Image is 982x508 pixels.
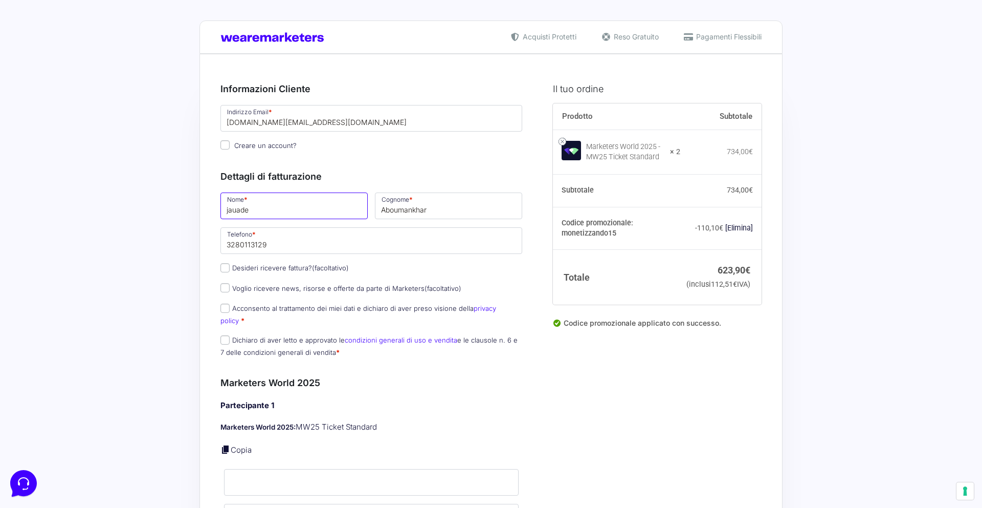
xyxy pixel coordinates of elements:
span: Inizia una conversazione [66,92,151,100]
label: Dichiaro di aver letto e approvato le e le clausole n. 6 e 7 delle condizioni generali di vendita [220,336,518,356]
input: Telefono * [220,227,522,254]
h3: Dettagli di fatturazione [220,170,522,183]
button: Inizia una conversazione [16,86,188,107]
strong: × 2 [670,147,680,157]
span: Trova una risposta [16,127,80,135]
th: Codice promozionale: monetizzando15 [553,207,680,250]
span: € [745,265,750,276]
img: dark [16,57,37,78]
th: Subtotale [553,175,680,207]
span: 110,10 [697,224,723,232]
a: Copia [231,445,252,455]
span: Acquisti Protetti [520,31,576,42]
button: Home [8,329,71,352]
button: Le tue preferenze relative al consenso per le tecnologie di tracciamento [956,482,974,500]
h3: Il tuo ordine [553,82,762,96]
button: Aiuto [133,329,196,352]
span: 112,51 [711,280,737,289]
p: Home [31,343,48,352]
input: Cognome * [375,193,522,219]
span: Creare un account? [234,141,297,150]
h2: Ciao da Marketers 👋 [8,8,172,25]
span: (facoltativo) [425,284,461,292]
input: Desideri ricevere fattura?(facoltativo) [220,263,230,272]
th: Prodotto [553,103,680,130]
a: privacy policy [220,304,496,324]
p: Aiuto [158,343,172,352]
th: Totale [553,250,680,305]
small: (inclusi IVA) [686,280,750,289]
span: Reso Gratuito [611,31,659,42]
input: Dichiaro di aver letto e approvato lecondizioni generali di uso e venditae le clausole n. 6 e 7 d... [220,335,230,345]
img: dark [49,57,70,78]
h3: Informazioni Cliente [220,82,522,96]
img: dark [33,57,53,78]
bdi: 734,00 [727,147,753,156]
p: Messaggi [88,343,116,352]
td: - [680,207,762,250]
a: Rimuovi il codice promozionale monetizzando15 [725,224,753,232]
img: Marketers World 2025 - MW25 Ticket Standard [562,141,581,160]
th: Subtotale [680,103,762,130]
input: Voglio ricevere news, risorse e offerte da parte di Marketers(facoltativo) [220,283,230,292]
input: Cerca un articolo... [23,149,167,159]
input: Acconsento al trattamento dei miei dati e dichiaro di aver preso visione dellaprivacy policy [220,304,230,313]
span: (facoltativo) [312,264,349,272]
input: Nome * [220,193,368,219]
h4: Partecipante 1 [220,400,522,412]
a: Copia i dettagli dell'acquirente [220,444,231,455]
span: € [749,186,753,194]
div: Codice promozionale applicato con successo. [553,317,762,337]
iframe: Customerly Messenger Launcher [8,468,39,499]
strong: Marketers World 2025: [220,423,296,431]
bdi: 623,90 [718,265,750,276]
span: € [719,224,723,232]
label: Voglio ricevere news, risorse e offerte da parte di Marketers [220,284,461,292]
label: Acconsento al trattamento dei miei dati e dichiaro di aver preso visione della [220,304,496,324]
span: € [733,280,737,289]
span: Pagamenti Flessibili [694,31,762,42]
label: Desideri ricevere fattura? [220,264,349,272]
bdi: 734,00 [727,186,753,194]
a: Apri Centro Assistenza [109,127,188,135]
div: Marketers World 2025 - MW25 Ticket Standard [586,142,663,162]
input: Creare un account? [220,140,230,150]
button: Messaggi [71,329,134,352]
h3: Marketers World 2025 [220,376,522,390]
a: condizioni generali di uso e vendita [345,336,457,344]
p: MW25 Ticket Standard [220,421,522,433]
input: Indirizzo Email * [220,105,522,132]
span: Le tue conversazioni [16,41,87,49]
span: € [749,147,753,156]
